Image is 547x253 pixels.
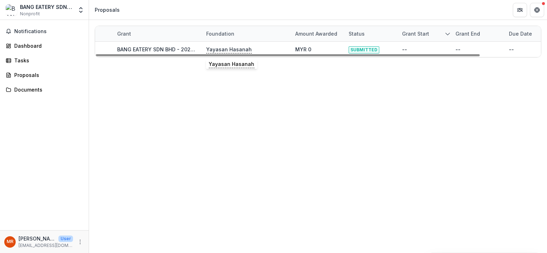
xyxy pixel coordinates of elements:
[398,30,433,37] div: Grant start
[202,26,291,41] div: Foundation
[398,26,451,41] div: Grant start
[295,46,311,53] div: MYR 0
[58,236,73,242] p: User
[291,26,344,41] div: Amount awarded
[445,31,450,37] svg: sorted descending
[513,3,527,17] button: Partners
[291,30,342,37] div: Amount awarded
[349,46,379,53] span: SUBMITTED
[451,30,484,37] div: Grant end
[344,26,398,41] div: Status
[451,26,505,41] div: Grant end
[19,242,73,249] p: [EMAIL_ADDRESS][DOMAIN_NAME]
[402,46,407,53] div: --
[3,69,86,81] a: Proposals
[202,30,239,37] div: Foundation
[20,11,40,17] span: Nonprofit
[14,57,80,64] div: Tasks
[6,4,17,16] img: BANG EATERY SDN BHD
[3,84,86,95] a: Documents
[117,46,263,52] a: BANG EATERY SDN BHD - 2025 - HSEF2025 - Satu Creative
[455,46,460,53] div: --
[113,26,202,41] div: Grant
[14,86,80,93] div: Documents
[7,239,14,244] div: MOHAMAD AQIL AMEEREL BIN RAMDAN
[14,29,83,35] span: Notifications
[113,30,135,37] div: Grant
[3,40,86,52] a: Dashboard
[76,3,86,17] button: Open entity switcher
[344,30,369,37] div: Status
[76,238,84,246] button: More
[206,46,252,53] p: Yayasan Hasanah
[19,235,56,242] p: [PERSON_NAME] [PERSON_NAME]
[530,3,544,17] button: Get Help
[20,3,73,11] div: BANG EATERY SDN BHD
[509,46,514,53] div: --
[505,30,536,37] div: Due Date
[14,71,80,79] div: Proposals
[3,26,86,37] button: Notifications
[3,55,86,66] a: Tasks
[95,6,120,14] div: Proposals
[14,42,80,50] div: Dashboard
[92,5,123,15] nav: breadcrumb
